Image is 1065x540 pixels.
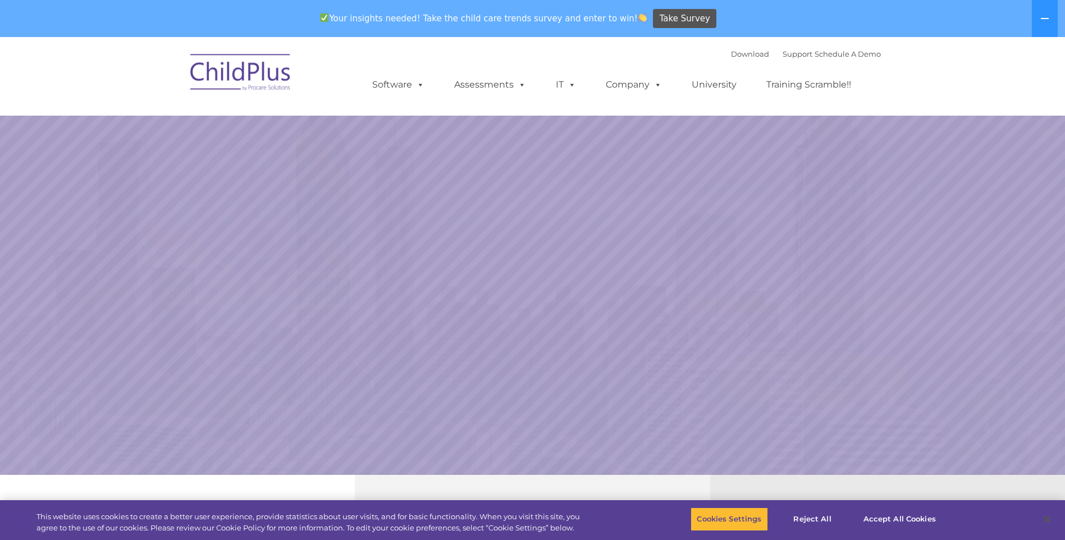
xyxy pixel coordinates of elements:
[320,13,328,22] img: ✅
[815,49,881,58] a: Schedule A Demo
[653,9,716,29] a: Take Survey
[660,9,710,29] span: Take Survey
[185,46,297,102] img: ChildPlus by Procare Solutions
[755,74,862,96] a: Training Scramble!!
[731,49,881,58] font: |
[680,74,748,96] a: University
[1035,507,1059,532] button: Close
[783,49,812,58] a: Support
[778,507,848,531] button: Reject All
[36,511,586,533] div: This website uses cookies to create a better user experience, provide statistics about user visit...
[731,49,769,58] a: Download
[638,13,647,22] img: 👏
[156,120,204,129] span: Phone number
[857,507,942,531] button: Accept All Cookies
[443,74,537,96] a: Assessments
[691,507,767,531] button: Cookies Settings
[156,74,190,83] span: Last name
[595,74,673,96] a: Company
[545,74,587,96] a: IT
[316,7,652,29] span: Your insights needed! Take the child care trends survey and enter to win!
[361,74,436,96] a: Software
[724,355,902,402] a: Learn More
